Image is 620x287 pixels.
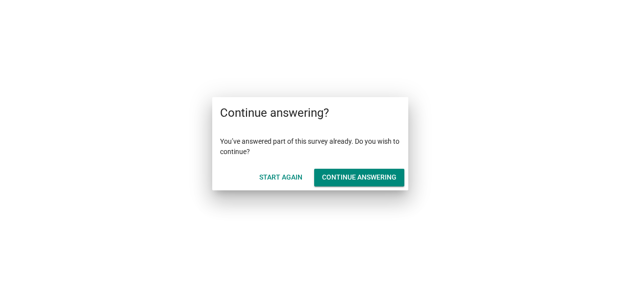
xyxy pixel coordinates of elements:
button: Continue answering [314,169,404,186]
div: Continue answering [322,172,397,183]
button: Start Again [251,169,310,186]
div: Continue answering? [212,97,408,129]
div: Start Again [259,172,302,183]
div: You’ve answered part of this survey already. Do you wish to continue? [212,129,408,165]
